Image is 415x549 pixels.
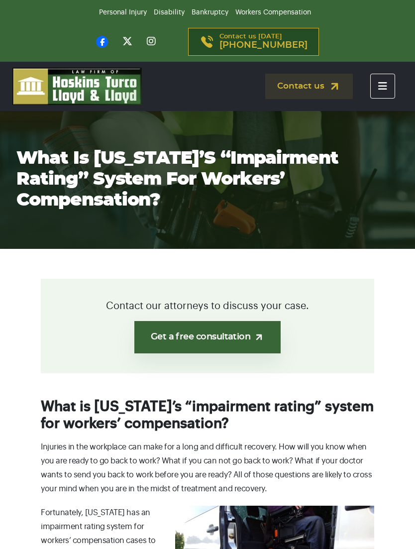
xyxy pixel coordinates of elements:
a: Personal Injury [99,9,147,16]
a: Contact us [DATE][PHONE_NUMBER] [188,28,319,56]
div: Contact our attorneys to discuss your case. [41,279,374,373]
h1: What is [US_STATE]’s “impairment rating” system for workers’ compensation? [16,148,398,211]
h2: What is [US_STATE]’s “impairment rating” system for workers’ compensation? [41,398,374,433]
button: Toggle navigation [370,74,395,99]
img: arrow-up-right-light.svg [254,332,264,342]
a: Get a free consultation [134,321,281,353]
p: Injuries in the workplace can make for a long and difficult recovery. How will you know when you ... [41,440,374,496]
img: logo [12,68,142,105]
a: Workers Compensation [235,9,311,16]
p: Contact us [DATE] [219,33,308,50]
span: [PHONE_NUMBER] [219,40,308,50]
a: Contact us [265,74,353,99]
a: Disability [154,9,185,16]
a: Bankruptcy [192,9,228,16]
